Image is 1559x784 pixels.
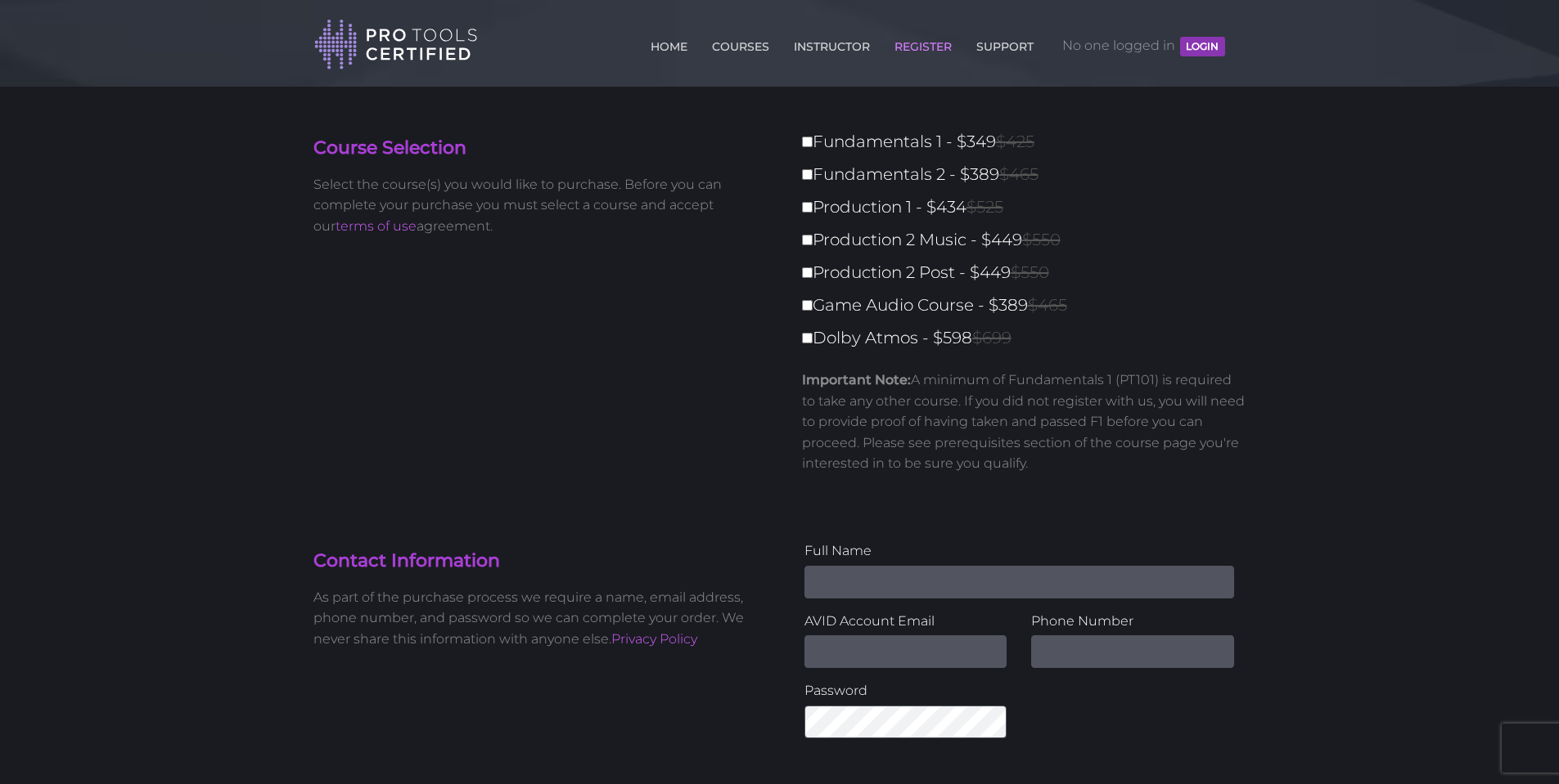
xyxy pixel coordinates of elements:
[804,611,1007,632] label: AVID Account Email
[999,164,1039,184] span: $465
[802,324,1256,352] label: Dolby Atmos - $598
[802,370,1246,474] p: A minimum of Fundamentals 1 (PT101) is required to take any other course. If you did not register...
[802,226,1256,254] label: Production 2 Music - $449
[802,169,813,180] input: Fundamentals 2 - $389$465
[890,30,956,56] a: REGISTER
[802,128,1256,156] label: Fundamentals 1 - $349
[802,267,813,278] input: Production 2 Post - $449$550
[1180,37,1224,56] button: LOGIN
[313,549,768,574] h4: Contact Information
[802,258,1256,287] label: Production 2 Post - $449
[313,136,768,161] h4: Course Selection
[313,174,768,237] p: Select the course(s) you would like to purchase. Before you can complete your purchase you must s...
[802,372,911,388] strong: Important Note:
[314,18,478,71] img: Pro Tools Certified Logo
[802,291,1256,320] label: Game Audio Course - $389
[1031,611,1234,632] label: Phone Number
[708,30,773,56] a: COURSES
[804,680,1007,701] label: Password
[802,202,813,213] input: Production 1 - $434$525
[802,160,1256,189] label: Fundamentals 2 - $389
[972,328,1012,347] span: $699
[804,540,1234,562] label: Full Name
[790,30,874,56] a: INSTRUCTOR
[611,631,697,647] a: Privacy Policy
[972,30,1038,56] a: SUPPORT
[802,235,813,245] input: Production 2 Music - $449$550
[313,587,768,650] p: As part of the purchase process we require a name, email address, phone number, and password so w...
[1062,21,1224,70] span: No one logged in
[336,218,417,234] a: terms of use
[802,193,1256,222] label: Production 1 - $434
[802,333,813,343] input: Dolby Atmos - $598$699
[647,30,692,56] a: HOME
[1011,262,1049,282] span: $550
[966,197,1003,217] span: $525
[802,300,813,311] input: Game Audio Course - $389$465
[996,132,1034,151] span: $425
[802,137,813,147] input: Fundamentals 1 - $349$425
[1028,295,1067,315] span: $465
[1022,230,1061,249] span: $550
